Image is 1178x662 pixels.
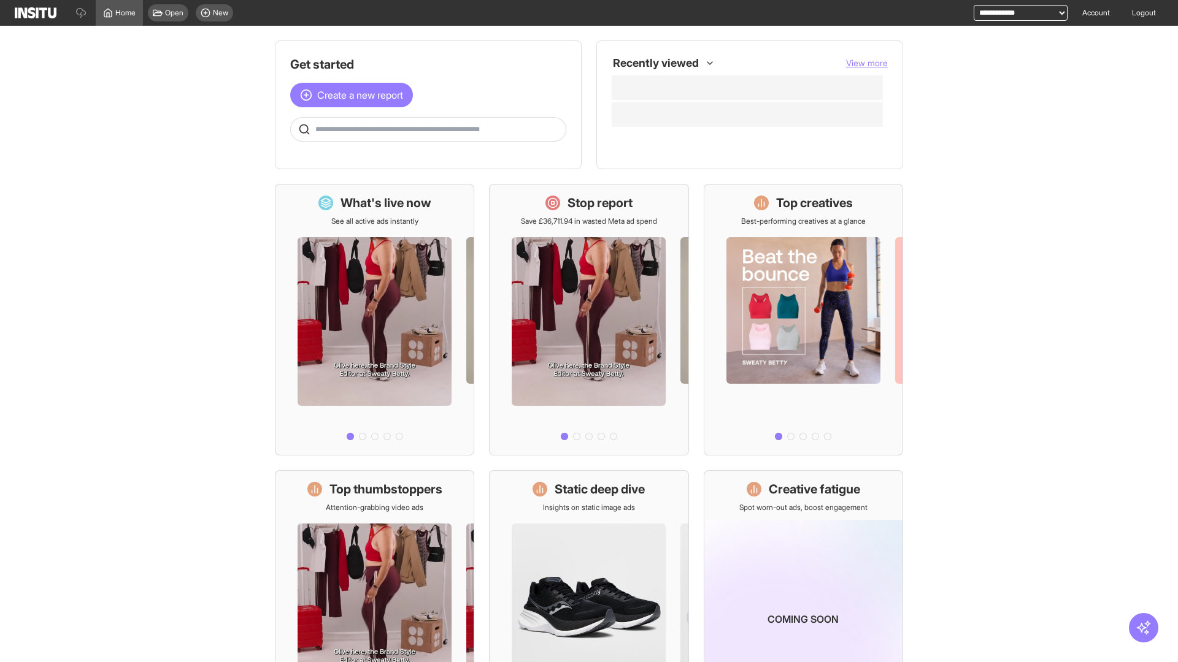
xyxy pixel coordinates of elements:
[846,58,888,68] span: View more
[568,194,633,211] h1: Stop report
[317,88,403,102] span: Create a new report
[543,503,635,512] p: Insights on static image ads
[213,8,228,18] span: New
[115,8,136,18] span: Home
[290,83,413,107] button: Create a new report
[741,216,866,226] p: Best-performing creatives at a glance
[326,503,423,512] p: Attention-grabbing video ads
[704,184,903,455] a: Top creativesBest-performing creatives at a glance
[341,194,431,211] h1: What's live now
[15,7,56,18] img: Logo
[331,216,418,226] p: See all active ads instantly
[521,216,657,226] p: Save £36,711.94 in wasted Meta ad spend
[555,481,645,498] h1: Static deep dive
[846,57,888,69] button: View more
[489,184,688,455] a: Stop reportSave £36,711.94 in wasted Meta ad spend
[776,194,853,211] h1: Top creatives
[290,56,566,73] h1: Get started
[329,481,442,498] h1: Top thumbstoppers
[275,184,474,455] a: What's live nowSee all active ads instantly
[165,8,183,18] span: Open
